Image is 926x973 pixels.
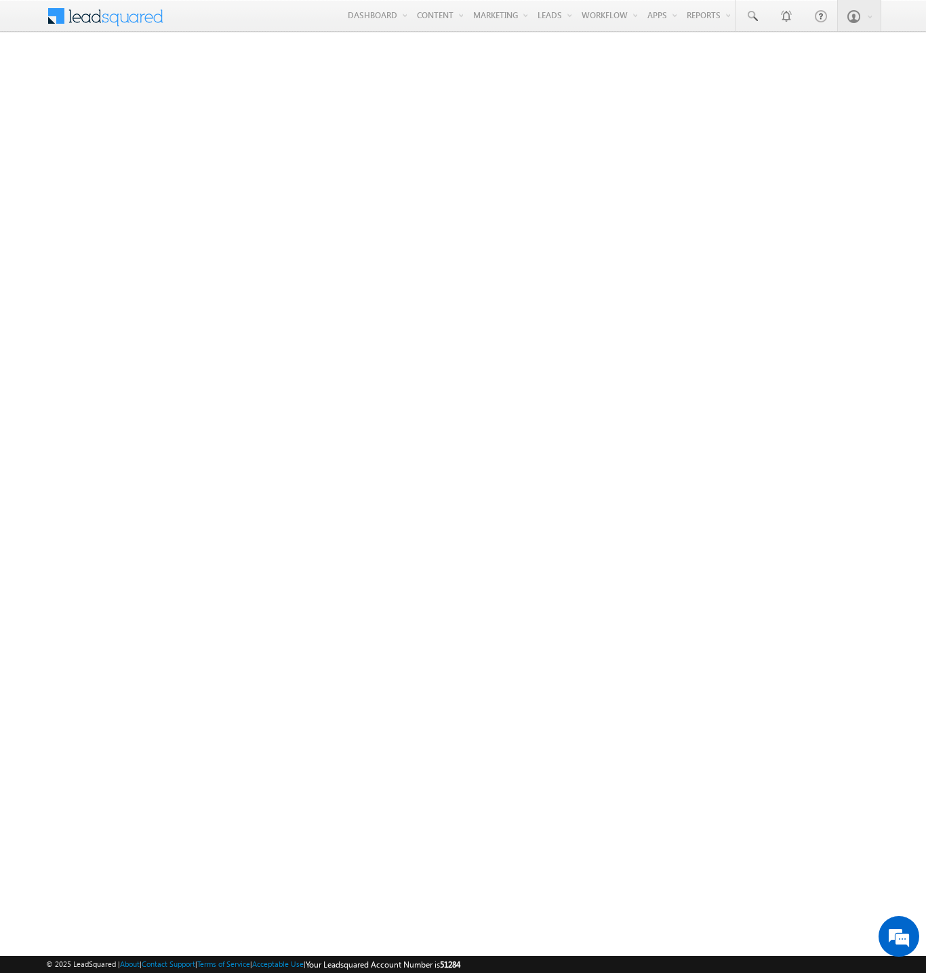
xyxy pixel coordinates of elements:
[46,958,460,971] span: © 2025 LeadSquared | | | | |
[142,959,195,968] a: Contact Support
[197,959,250,968] a: Terms of Service
[120,959,140,968] a: About
[440,959,460,970] span: 51284
[306,959,460,970] span: Your Leadsquared Account Number is
[252,959,304,968] a: Acceptable Use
